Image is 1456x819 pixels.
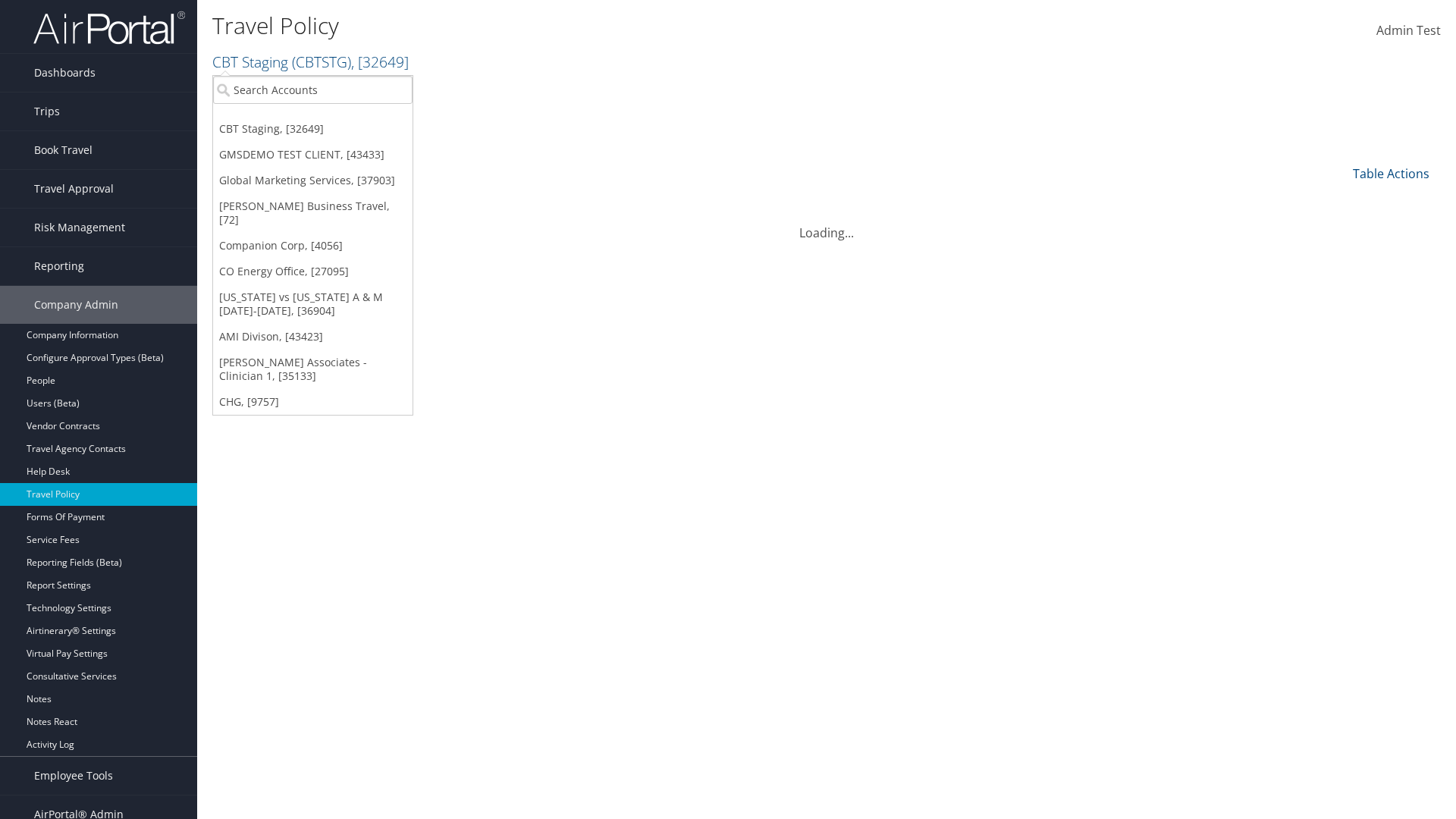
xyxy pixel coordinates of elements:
a: Table Actions [1353,165,1429,182]
a: CBT Staging [212,52,409,72]
span: Company Admin [34,286,118,324]
a: [PERSON_NAME] Business Travel, [72] [213,193,413,233]
a: AMI Divison, [43423] [213,324,413,350]
h1: Travel Policy [212,10,1031,42]
a: Global Marketing Services, [37903] [213,168,413,193]
a: Admin Test [1376,8,1441,55]
span: Trips [34,93,60,130]
a: GMSDEMO TEST CLIENT, [43433] [213,142,413,168]
a: CO Energy Office, [27095] [213,259,413,284]
span: Dashboards [34,54,96,92]
span: Admin Test [1376,22,1441,39]
div: Loading... [212,206,1441,242]
span: , [ 32649 ] [351,52,409,72]
img: airportal-logo.png [33,10,185,45]
span: ( CBTSTG ) [292,52,351,72]
a: CHG, [9757] [213,389,413,415]
a: CBT Staging, [32649] [213,116,413,142]
a: Companion Corp, [4056] [213,233,413,259]
span: Travel Approval [34,170,114,208]
a: [PERSON_NAME] Associates - Clinician 1, [35133] [213,350,413,389]
a: [US_STATE] vs [US_STATE] A & M [DATE]-[DATE], [36904] [213,284,413,324]
input: Search Accounts [213,76,413,104]
span: Reporting [34,247,84,285]
span: Risk Management [34,209,125,246]
span: Book Travel [34,131,93,169]
span: Employee Tools [34,757,113,795]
